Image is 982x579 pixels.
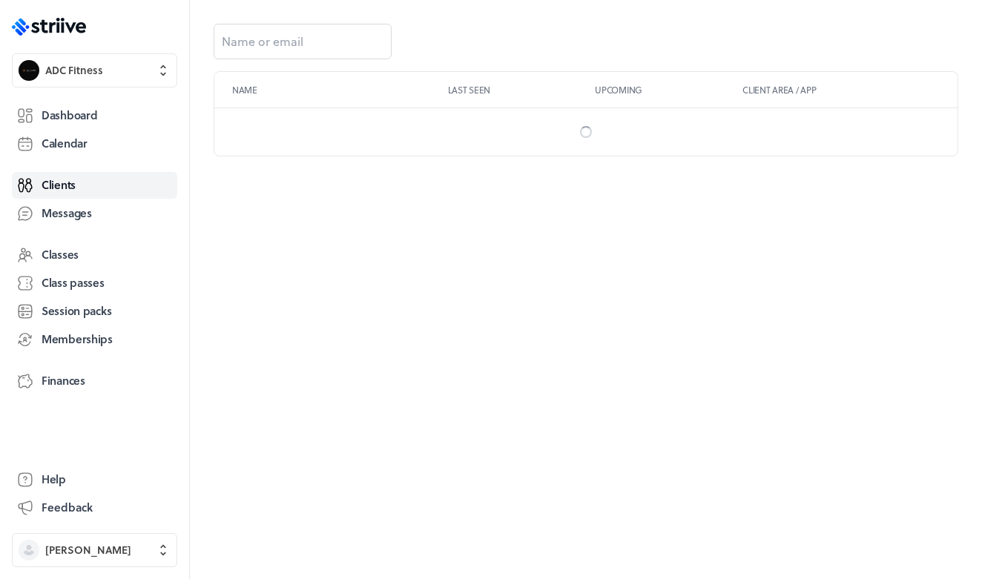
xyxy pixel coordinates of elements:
a: Session packs [12,298,177,325]
span: Finances [42,373,85,388]
img: ADC Fitness [19,60,39,81]
p: Client area / App [742,84,940,96]
p: Upcoming [595,84,736,96]
a: Class passes [12,270,177,297]
span: Class passes [42,275,105,291]
span: Dashboard [42,107,97,123]
span: Classes [42,247,79,262]
span: ADC Fitness [45,63,103,78]
a: Dashboard [12,102,177,129]
iframe: gist-messenger-bubble-iframe [939,536,975,572]
button: Feedback [12,494,177,521]
a: Help [12,466,177,493]
span: Calendar [42,136,88,151]
a: Classes [12,242,177,268]
a: Finances [12,368,177,394]
span: [PERSON_NAME] [45,543,131,558]
span: Clients [42,177,76,193]
p: Last seen [448,84,590,96]
a: Memberships [12,326,177,353]
span: Messages [42,205,92,221]
button: [PERSON_NAME] [12,533,177,567]
p: Name [232,84,442,96]
a: Calendar [12,130,177,157]
button: ADC FitnessADC Fitness [12,53,177,87]
a: Clients [12,172,177,199]
span: Session packs [42,303,111,319]
span: Help [42,472,66,487]
span: Feedback [42,500,93,515]
input: Name or email [214,24,392,59]
span: Memberships [42,331,113,347]
a: Messages [12,200,177,227]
